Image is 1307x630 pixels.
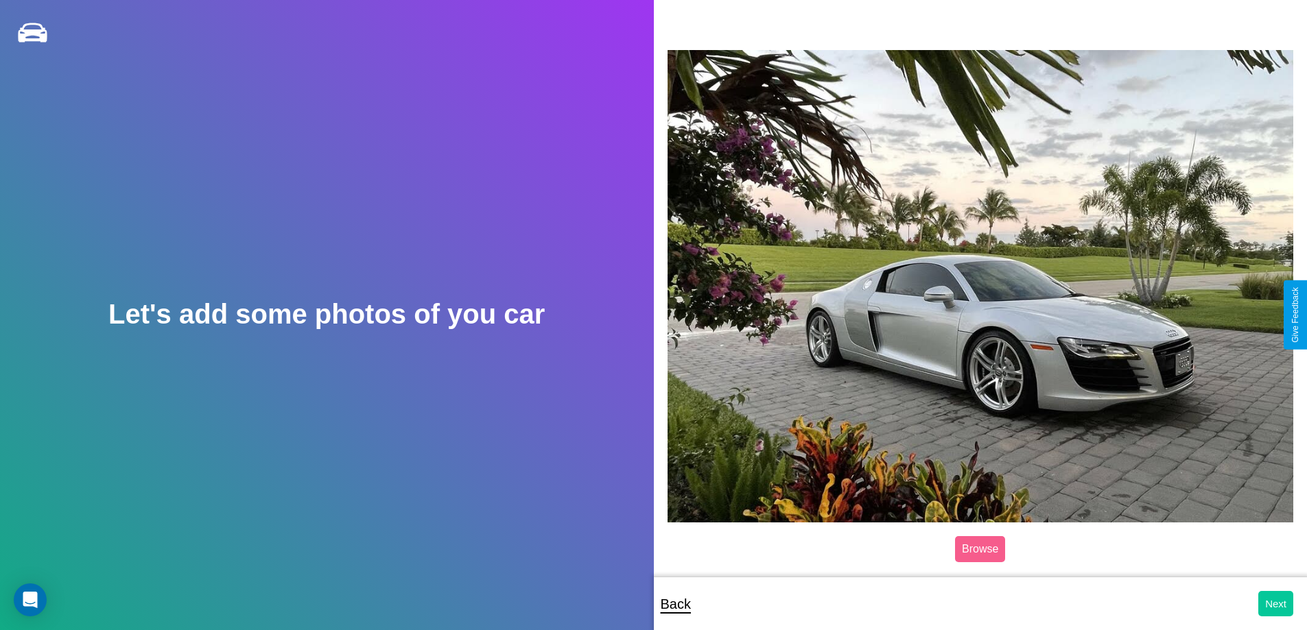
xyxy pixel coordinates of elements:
[661,592,691,616] p: Back
[668,50,1294,522] img: posted
[955,536,1005,562] label: Browse
[14,583,47,616] div: Open Intercom Messenger
[1258,591,1293,616] button: Next
[1291,287,1300,343] div: Give Feedback
[108,299,545,330] h2: Let's add some photos of you car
